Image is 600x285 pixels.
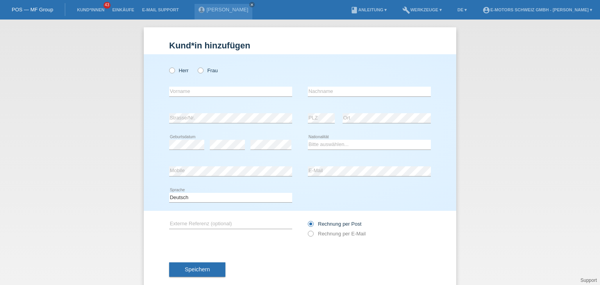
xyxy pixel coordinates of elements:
[350,6,358,14] i: book
[169,68,174,73] input: Herr
[482,6,490,14] i: account_circle
[398,7,446,12] a: buildWerkzeuge ▾
[169,41,431,50] h1: Kund*in hinzufügen
[250,3,254,7] i: close
[402,6,410,14] i: build
[308,231,313,240] input: Rechnung per E-Mail
[104,2,111,9] span: 43
[346,7,391,12] a: bookAnleitung ▾
[249,2,255,7] a: close
[454,7,471,12] a: DE ▾
[138,7,183,12] a: E-Mail Support
[169,68,189,73] label: Herr
[479,7,596,12] a: account_circleE-Motors Schweiz GmbH - [PERSON_NAME] ▾
[580,278,597,283] a: Support
[185,266,210,273] span: Speichern
[169,262,225,277] button: Speichern
[207,7,248,12] a: [PERSON_NAME]
[198,68,218,73] label: Frau
[308,221,361,227] label: Rechnung per Post
[108,7,138,12] a: Einkäufe
[12,7,53,12] a: POS — MF Group
[308,221,313,231] input: Rechnung per Post
[308,231,366,237] label: Rechnung per E-Mail
[198,68,203,73] input: Frau
[73,7,108,12] a: Kund*innen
